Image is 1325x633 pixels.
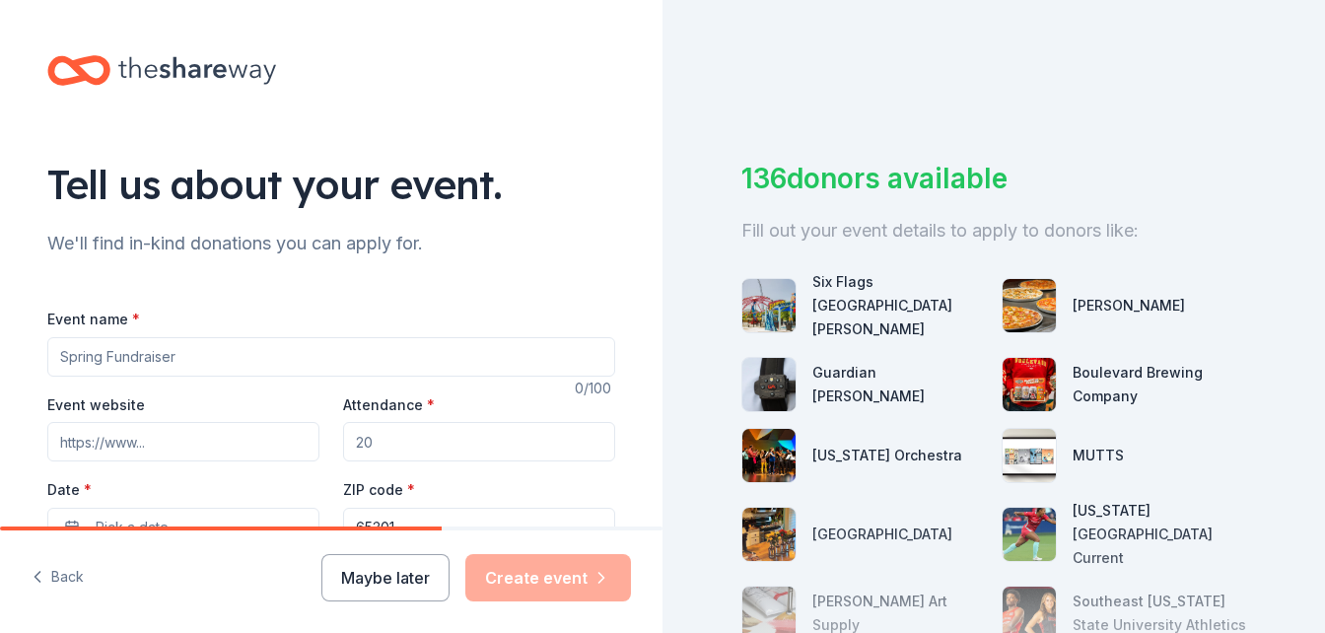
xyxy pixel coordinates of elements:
label: Attendance [343,395,435,415]
input: https://www... [47,422,319,461]
input: 12345 (U.S. only) [343,508,615,547]
button: Pick a date [47,508,319,547]
label: Event name [47,310,140,329]
img: photo for MUTTS [1003,429,1056,482]
div: [PERSON_NAME] [1073,294,1185,317]
img: photo for Mazzio's [1003,279,1056,332]
div: MUTTS [1073,444,1124,467]
span: Pick a date [96,516,169,539]
button: Back [32,557,84,598]
div: Tell us about your event. [47,157,615,212]
div: 0 /100 [575,377,615,400]
div: We'll find in-kind donations you can apply for. [47,228,615,259]
div: [US_STATE] Orchestra [812,444,962,467]
div: 136 donors available [741,158,1246,199]
input: 20 [343,422,615,461]
img: photo for Kansas City Current [1003,508,1056,561]
img: photo for Guardian Angel Device [742,358,796,411]
label: Event website [47,395,145,415]
img: photo for Minnesota Orchestra [742,429,796,482]
div: Fill out your event details to apply to donors like: [741,215,1246,246]
button: Maybe later [321,554,450,601]
div: Guardian [PERSON_NAME] [812,361,986,408]
div: [US_STATE][GEOGRAPHIC_DATA] Current [1073,499,1246,570]
input: Spring Fundraiser [47,337,615,377]
label: Date [47,480,319,500]
div: Six Flags [GEOGRAPHIC_DATA][PERSON_NAME] [812,270,986,341]
img: photo for Six Flags St. Louis [742,279,796,332]
div: Boulevard Brewing Company [1073,361,1246,408]
img: photo for Boulevard Brewing Company [1003,358,1056,411]
label: ZIP code [343,480,415,500]
img: photo for Main Street Inn Parkville [742,508,796,561]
